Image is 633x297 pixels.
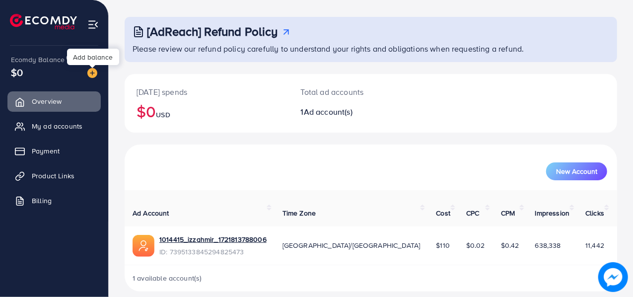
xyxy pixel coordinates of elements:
[133,208,169,218] span: Ad Account
[32,96,62,106] span: Overview
[159,234,267,244] a: 1014415_izzahmir_1721813788006
[436,240,450,250] span: $110
[67,49,119,65] div: Add balance
[137,102,277,121] h2: $0
[133,235,154,257] img: ic-ads-acc.e4c84228.svg
[282,240,421,250] span: [GEOGRAPHIC_DATA]/[GEOGRAPHIC_DATA]
[585,240,604,250] span: 11,442
[32,196,52,206] span: Billing
[147,24,278,39] h3: [AdReach] Refund Policy
[535,240,561,250] span: 638,338
[301,86,400,98] p: Total ad accounts
[501,240,519,250] span: $0.42
[304,106,352,117] span: Ad account(s)
[585,208,604,218] span: Clicks
[282,208,316,218] span: Time Zone
[87,19,99,30] img: menu
[7,116,101,136] a: My ad accounts
[32,171,74,181] span: Product Links
[133,273,202,283] span: 1 available account(s)
[546,162,607,180] button: New Account
[535,208,570,218] span: Impression
[301,107,400,117] h2: 1
[556,168,597,175] span: New Account
[466,208,479,218] span: CPC
[7,91,101,111] a: Overview
[32,121,82,131] span: My ad accounts
[598,262,628,292] img: image
[87,68,97,78] img: image
[11,65,23,79] span: $0
[133,43,611,55] p: Please review our refund policy carefully to understand your rights and obligations when requesti...
[466,240,485,250] span: $0.02
[436,208,450,218] span: Cost
[11,55,65,65] span: Ecomdy Balance
[7,191,101,211] a: Billing
[137,86,277,98] p: [DATE] spends
[32,146,60,156] span: Payment
[7,166,101,186] a: Product Links
[159,247,267,257] span: ID: 7395133845294825473
[7,141,101,161] a: Payment
[156,110,170,120] span: USD
[501,208,515,218] span: CPM
[10,14,77,29] img: logo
